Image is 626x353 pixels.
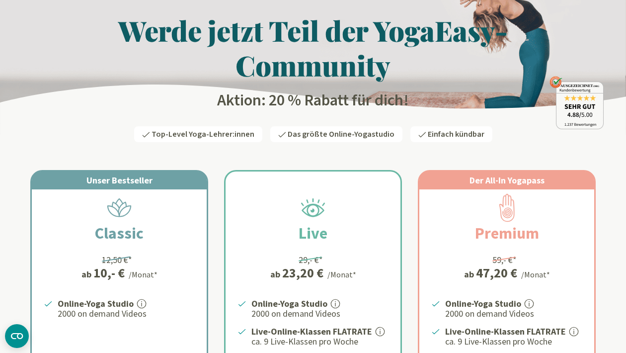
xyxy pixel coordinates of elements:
span: Einfach kündbar [428,129,484,140]
h2: Classic [71,221,167,245]
strong: Online-Yoga Studio [251,298,327,309]
div: 29,- €* [299,253,323,266]
img: ausgezeichnet_badge.png [549,76,604,129]
h2: Aktion: 20 % Rabatt für dich! [22,90,604,110]
span: ab [270,267,282,281]
span: Top-Level Yoga-Lehrer:innen [152,129,254,140]
strong: Online-Yoga Studio [58,298,134,309]
div: 12,50 €* [102,253,132,266]
h1: Werde jetzt Teil der YogaEasy-Community [22,13,604,83]
div: 10,- € [93,266,125,279]
button: CMP-Widget öffnen [5,324,29,348]
p: 2000 on demand Videos [251,308,389,320]
h2: Live [275,221,351,245]
p: 2000 on demand Videos [445,308,582,320]
span: ab [464,267,476,281]
strong: Online-Yoga Studio [445,298,521,309]
span: ab [81,267,93,281]
span: Das größte Online-Yogastudio [288,129,394,140]
div: 23,20 € [282,266,323,279]
span: Der All-In Yogapass [469,175,545,186]
span: Unser Bestseller [86,175,153,186]
div: 47,20 € [476,266,517,279]
div: 59,- €* [492,253,517,266]
p: ca. 9 Live-Klassen pro Woche [445,336,582,348]
p: ca. 9 Live-Klassen pro Woche [251,336,389,348]
div: /Monat* [327,268,356,280]
p: 2000 on demand Videos [58,308,195,320]
strong: Live-Online-Klassen FLATRATE [251,326,372,337]
div: /Monat* [129,268,157,280]
div: /Monat* [521,268,550,280]
strong: Live-Online-Klassen FLATRATE [445,326,566,337]
h2: Premium [451,221,563,245]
